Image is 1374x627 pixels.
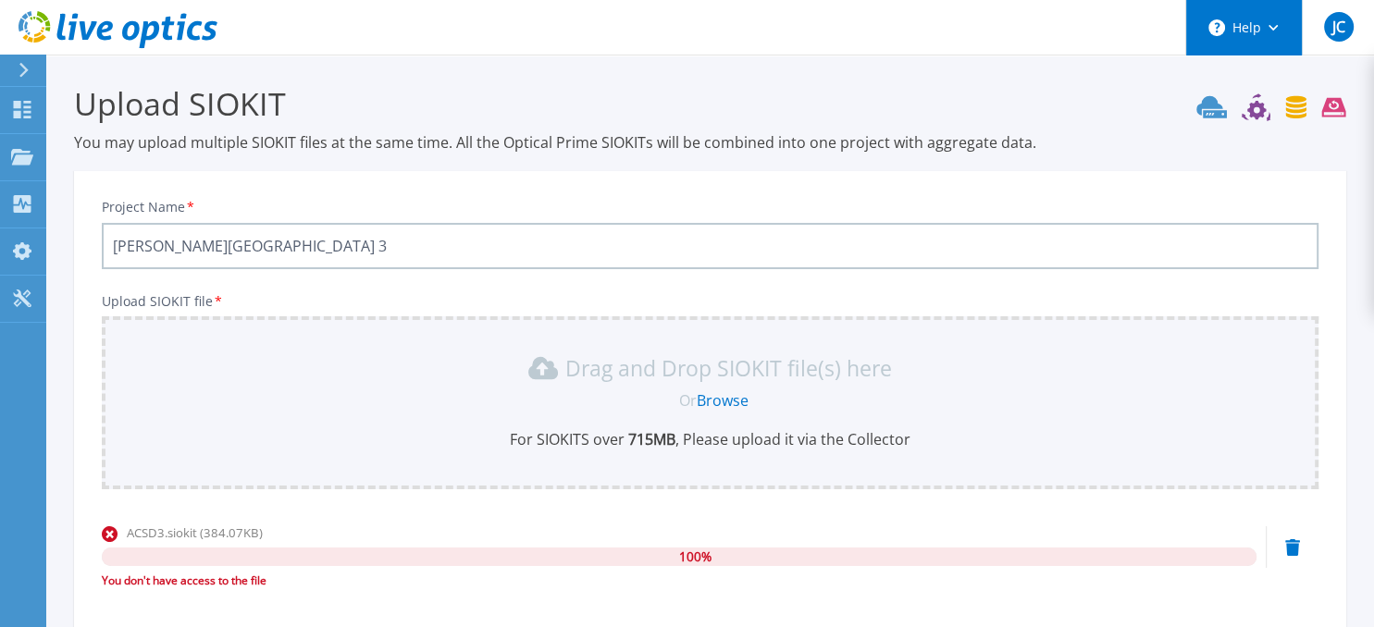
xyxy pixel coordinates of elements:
[113,429,1307,449] p: For SIOKITS over , Please upload it via the Collector
[113,353,1307,449] div: Drag and Drop SIOKIT file(s) here OrBrowseFor SIOKITS over 715MB, Please upload it via the Collector
[1331,19,1344,34] span: JC
[625,429,675,449] b: 715 MB
[697,390,749,411] a: Browse
[679,547,712,566] span: 100 %
[102,223,1318,269] input: Enter Project Name
[565,359,892,377] p: Drag and Drop SIOKIT file(s) here
[102,201,196,214] label: Project Name
[102,294,1318,309] p: Upload SIOKIT file
[74,82,1346,125] h3: Upload SIOKIT
[679,390,697,411] span: Or
[127,524,263,541] span: ACSD3.siokit (384.07KB)
[74,132,1346,153] p: You may upload multiple SIOKIT files at the same time. All the Optical Prime SIOKITs will be comb...
[102,572,1256,590] div: You don't have access to the file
